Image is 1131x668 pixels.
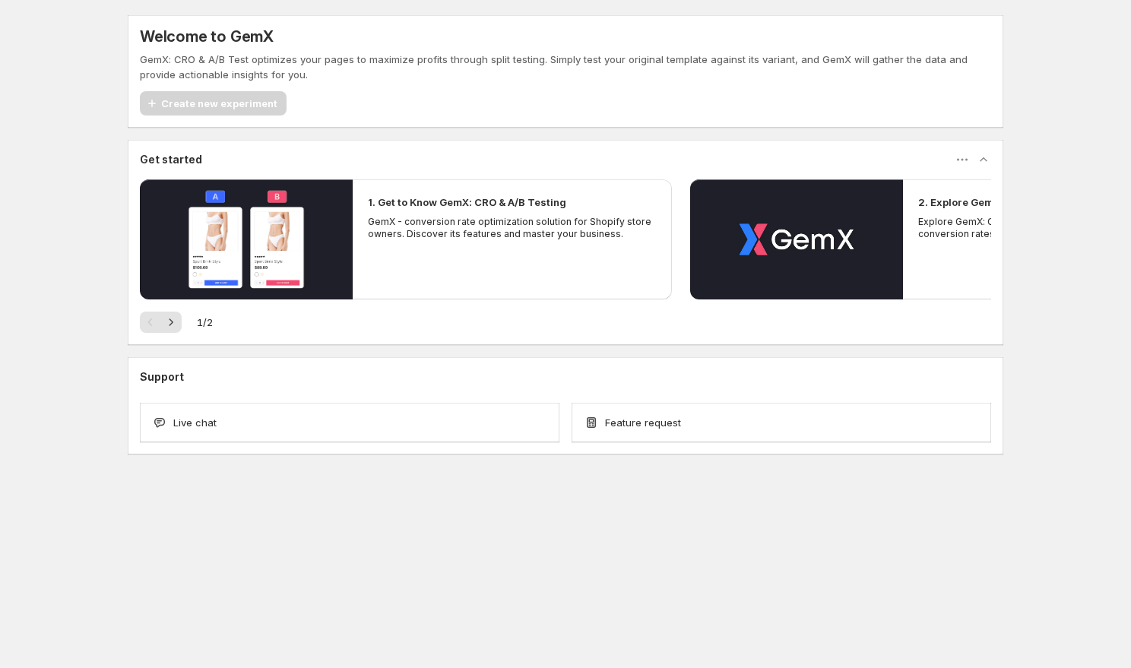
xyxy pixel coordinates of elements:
[140,312,182,333] nav: Pagination
[140,52,991,82] p: GemX: CRO & A/B Test optimizes your pages to maximize profits through split testing. Simply test ...
[140,152,202,167] h3: Get started
[690,179,903,299] button: Play video
[368,216,657,240] p: GemX - conversion rate optimization solution for Shopify store owners. Discover its features and ...
[140,27,274,46] h5: Welcome to GemX
[140,369,184,385] h3: Support
[160,312,182,333] button: Next
[173,415,217,430] span: Live chat
[605,415,681,430] span: Feature request
[368,195,566,210] h2: 1. Get to Know GemX: CRO & A/B Testing
[140,179,353,299] button: Play video
[197,315,213,330] span: 1 / 2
